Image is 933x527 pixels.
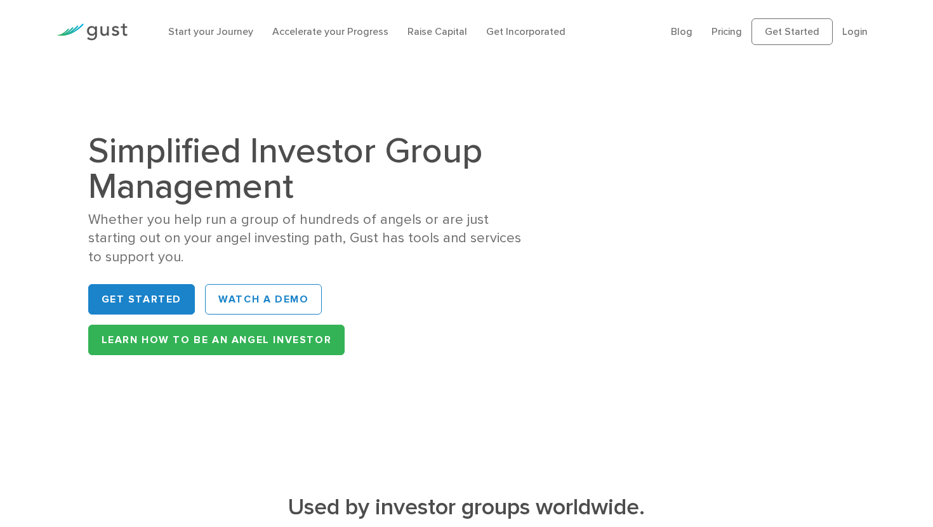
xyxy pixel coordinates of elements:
[138,493,795,521] h2: Used by investor groups worldwide.
[711,25,742,37] a: Pricing
[671,25,692,37] a: Blog
[751,18,833,45] a: Get Started
[842,25,868,37] a: Login
[56,23,128,41] img: Gust Logo
[168,25,253,37] a: Start your Journey
[407,25,467,37] a: Raise Capital
[88,211,522,266] div: Whether you help run a group of hundreds of angels or are just starting out on your angel investi...
[88,325,345,355] a: Learn How to be an Angel Investor
[88,284,195,315] a: Get Started
[272,25,388,37] a: Accelerate your Progress
[88,133,522,204] h1: Simplified Investor Group Management
[205,284,322,315] a: WATCH A DEMO
[486,25,566,37] a: Get Incorporated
